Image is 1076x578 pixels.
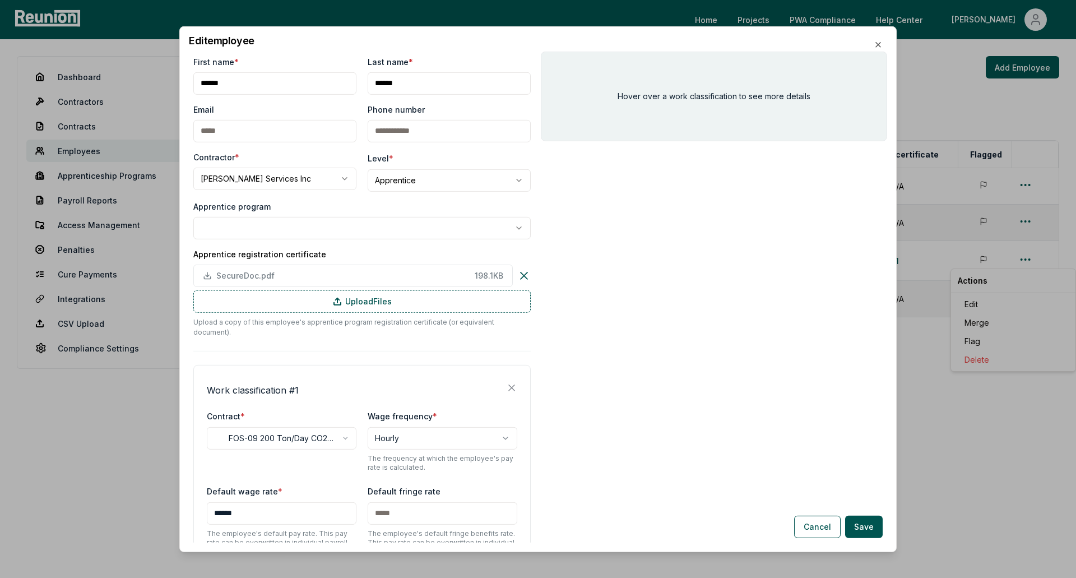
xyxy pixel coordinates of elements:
[368,411,437,420] label: Wage frequency
[368,454,517,471] p: The frequency at which the employee's pay rate is calculated.
[216,270,470,281] span: SecureDoc.pdf
[368,529,517,556] p: The employee's default fringe benefits rate. This pay rate can be overwritten in individual payro...
[794,516,841,538] button: Cancel
[193,264,513,286] button: SecureDoc.pdf 198.1KB
[207,383,299,396] h4: Work classification # 1
[207,411,245,420] label: Contract
[193,200,271,212] label: Apprentice program
[193,248,531,260] label: Apprentice registration certificate
[845,516,883,538] button: Save
[193,56,239,67] label: First name
[618,90,810,102] p: Hover over a work classification to see more details
[193,151,239,163] label: Contractor
[368,486,440,496] label: Default fringe rate
[189,35,887,45] h2: Edit employee
[193,317,531,337] p: Upload a copy of this employee's apprentice program registration certificate (or equivalent docum...
[207,529,356,556] p: The employee's default pay rate. This pay rate can be overwritten in individual payroll reports.
[207,486,282,496] label: Default wage rate
[193,290,531,312] label: Upload Files
[368,56,413,67] label: Last name
[368,153,393,163] label: Level
[368,103,425,115] label: Phone number
[193,103,214,115] label: Email
[475,270,503,281] span: 198.1 KB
